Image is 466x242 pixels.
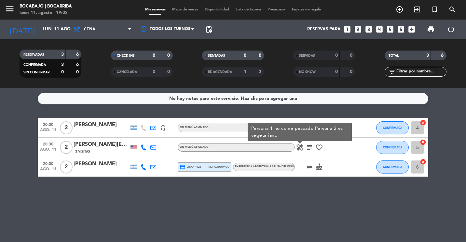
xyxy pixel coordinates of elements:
i: subject [306,163,313,171]
span: Pre-acceso [264,8,288,11]
i: menu [5,4,15,14]
div: Persona 1 no come pescado Persona 2 es vegetariano [248,123,352,141]
div: [PERSON_NAME] [74,121,129,129]
span: RE AGENDADA [208,70,232,74]
strong: 0 [76,70,80,74]
span: pending_actions [205,25,213,33]
button: CONFIRMADA [376,160,409,174]
span: SIN CONFIRMAR [23,71,49,74]
strong: 0 [153,53,155,58]
div: No hay notas para este servicio. Haz clic para agregar una [169,95,297,102]
i: credit_card [180,164,185,170]
span: visa * 4022 [180,164,201,170]
i: add_circle_outline [396,6,404,13]
span: 2 [60,160,73,174]
div: lunes 11. agosto - 19:02 [20,10,72,16]
span: CONFIRMADA [383,165,402,169]
strong: 6 [76,62,80,67]
span: SERVIDAS [299,54,315,57]
i: favorite_border [315,144,323,151]
i: looks_6 [397,25,405,34]
span: print [427,25,435,33]
strong: 0 [335,69,338,74]
span: ago. 11 [40,128,56,135]
span: ago. 11 [40,147,56,155]
strong: 6 [76,52,80,57]
i: subject [306,144,313,151]
div: [PERSON_NAME][EMAIL_ADDRESS][PERSON_NAME][DOMAIN_NAME] [74,140,129,149]
input: Filtrar por nombre... [396,68,446,75]
strong: 0 [153,69,155,74]
span: CONFIRMADA [383,145,402,149]
strong: 0 [167,53,171,58]
strong: 1 [244,69,246,74]
strong: 3 [61,62,64,67]
i: filter_list [388,68,396,76]
span: Lista de Espera [232,8,264,11]
i: exit_to_app [413,6,421,13]
button: CONFIRMADA [376,141,409,154]
i: cancel [420,159,426,165]
i: looks_two [354,25,362,34]
span: Reservas para [307,27,341,32]
i: add_box [407,25,416,34]
i: looks_4 [375,25,384,34]
strong: 2 [259,69,263,74]
span: 20:30 [40,120,56,128]
span: TOTAL [389,54,399,57]
strong: 0 [350,69,354,74]
div: BOCABAJO | BOCARRIBA [20,3,72,10]
span: Tarjetas de regalo [288,8,324,11]
i: power_settings_new [447,25,455,33]
i: looks_one [343,25,351,34]
span: NO SHOW [299,70,316,74]
span: Sin menú asignado [180,146,209,148]
span: RESERVADAS [23,53,44,56]
i: headset_mic [160,125,166,131]
span: Sin menú asignado [180,126,209,129]
span: Disponibilidad [201,8,232,11]
span: Experiencia Argentina, la ruta del vino [235,165,294,168]
span: mercadopago [209,165,229,169]
strong: 0 [61,70,64,74]
span: CONFIRMADA [23,63,46,67]
span: Mis reservas [142,8,169,11]
span: Cena [84,27,95,32]
strong: 0 [167,69,171,74]
i: turned_in_not [431,6,439,13]
span: Mapa de mesas [169,8,201,11]
span: ago. 11 [40,167,56,174]
strong: 0 [350,53,354,58]
span: 3 Visitas [75,149,90,154]
i: search [448,6,456,13]
strong: 0 [335,53,338,58]
div: LOG OUT [441,20,461,39]
i: cancel [420,139,426,145]
span: 20:30 [40,140,56,147]
span: CANCELADA [117,70,137,74]
button: menu [5,4,15,16]
strong: 6 [441,53,445,58]
span: 20:30 [40,159,56,167]
strong: 3 [426,53,429,58]
i: looks_5 [386,25,394,34]
span: 2 [60,141,73,154]
div: [PERSON_NAME] [74,160,129,168]
i: looks_3 [364,25,373,34]
i: arrow_drop_down [61,25,68,33]
strong: 0 [244,53,246,58]
i: cancel [420,119,426,126]
strong: 3 [61,52,64,57]
i: healing [296,144,304,151]
span: CHECK INS [117,54,135,57]
strong: 0 [259,53,263,58]
button: CONFIRMADA [376,121,409,134]
span: 2 [60,121,73,134]
i: cake [315,163,323,171]
span: CONFIRMADA [383,126,402,129]
i: [DATE] [5,22,39,37]
span: SENTADAS [208,54,225,57]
